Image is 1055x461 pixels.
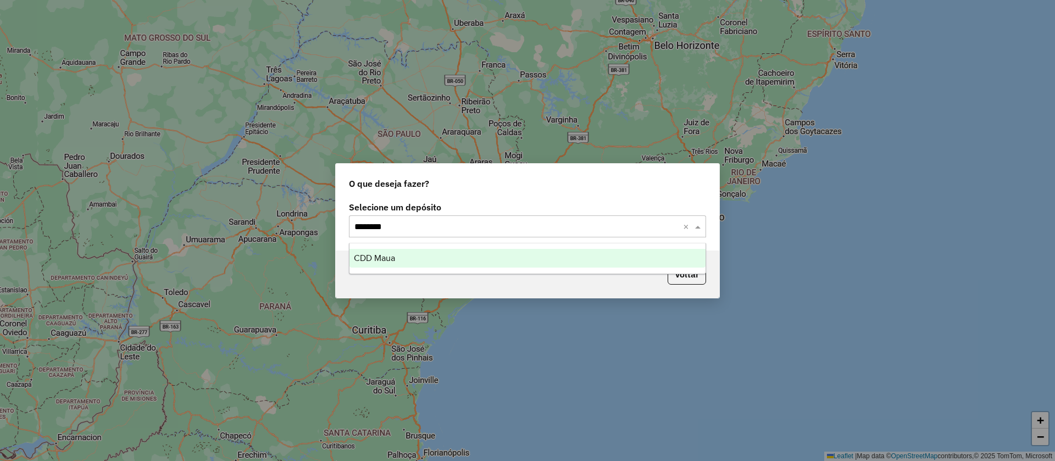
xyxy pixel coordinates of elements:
span: CDD Maua [354,253,395,263]
span: O que deseja fazer? [349,177,429,190]
label: Selecione um depósito [349,201,706,214]
ng-dropdown-panel: Options list [349,243,706,274]
span: Clear all [683,220,692,233]
button: Voltar [668,264,706,285]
